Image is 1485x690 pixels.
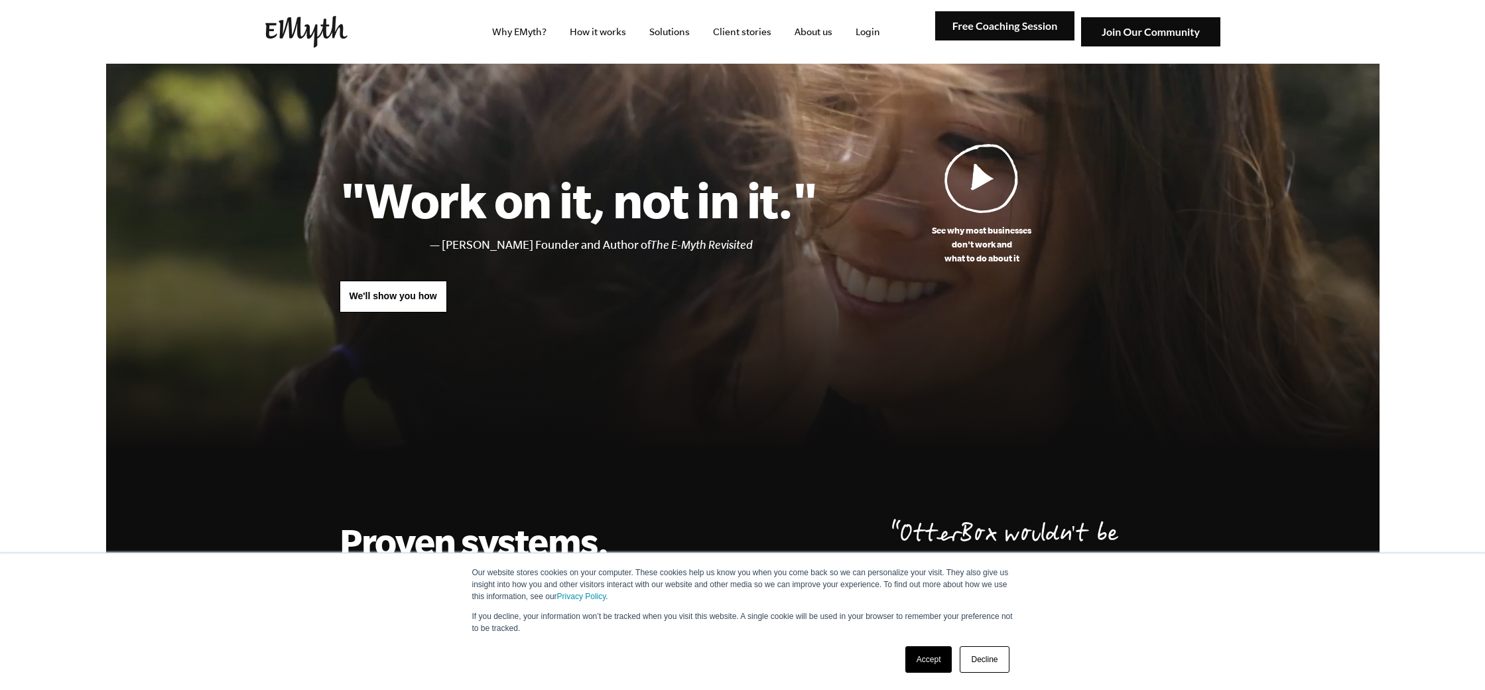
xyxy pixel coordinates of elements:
a: Privacy Policy [557,592,606,601]
li: [PERSON_NAME] Founder and Author of [442,236,818,255]
img: Free Coaching Session [935,11,1074,41]
h2: Proven systems. A personal mentor. [340,520,663,605]
p: OtterBox wouldn't be here [DATE] without [PERSON_NAME]. [891,520,1146,616]
img: Play Video [944,143,1019,213]
p: Our website stores cookies on your computer. These cookies help us know you when you come back so... [472,567,1013,602]
span: We'll show you how [350,291,437,301]
a: See why most businessesdon't work andwhat to do about it [818,143,1146,265]
a: We'll show you how [340,281,447,312]
i: The E-Myth Revisited [651,238,753,251]
a: Decline [960,646,1009,673]
a: Accept [905,646,952,673]
p: See why most businesses don't work and what to do about it [818,224,1146,265]
h1: "Work on it, not in it." [340,171,818,229]
p: If you decline, your information won’t be tracked when you visit this website. A single cookie wi... [472,610,1013,634]
img: Join Our Community [1081,17,1220,47]
img: EMyth [265,16,348,48]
